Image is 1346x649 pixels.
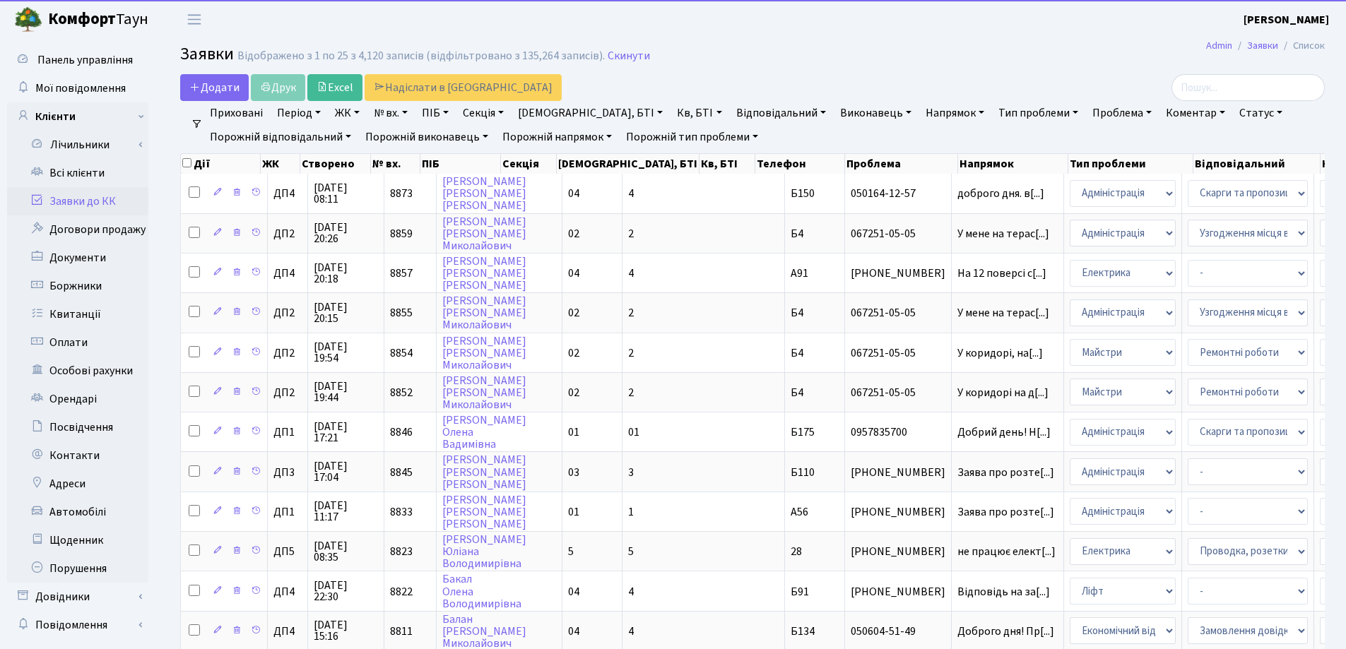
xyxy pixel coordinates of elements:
a: Excel [307,74,362,101]
span: 067251-05-05 [851,347,945,359]
a: [PERSON_NAME] [1244,11,1329,28]
span: 02 [568,305,579,321]
a: Відповідальний [731,101,832,125]
span: [DATE] 11:17 [314,500,378,523]
span: Б134 [791,624,815,639]
span: [DATE] 08:11 [314,182,378,205]
span: 8852 [390,385,413,400]
span: [DATE] 20:18 [314,262,378,285]
a: Проблема [1087,101,1157,125]
span: [PHONE_NUMBER] [851,586,945,597]
b: [PERSON_NAME] [1244,12,1329,28]
span: У мене на терас[...] [957,305,1049,321]
span: 8857 [390,266,413,281]
span: Б150 [791,186,815,201]
a: [PERSON_NAME][PERSON_NAME]Миколайович [442,214,526,254]
span: ДП1 [273,427,302,438]
a: Статус [1234,101,1288,125]
span: У мене на терас[...] [957,226,1049,242]
span: Заява про розте[...] [957,465,1054,480]
span: 067251-05-05 [851,228,945,239]
span: 04 [568,186,579,201]
a: [PERSON_NAME][PERSON_NAME]Миколайович [442,293,526,333]
a: ЖК [329,101,365,125]
span: Заява про розте[...] [957,504,1054,520]
a: Напрямок [920,101,990,125]
th: Дії [181,154,261,174]
span: доброго дня. в[...] [957,186,1044,201]
span: 5 [568,544,574,559]
span: 8855 [390,305,413,321]
a: [PERSON_NAME]ОленаВадимівна [442,412,526,452]
span: не працює елект[...] [957,544,1056,559]
b: Комфорт [48,8,116,30]
span: 2 [628,345,634,361]
span: 01 [568,424,579,440]
span: 2 [628,385,634,400]
th: Кв, БТІ [699,154,755,174]
span: 050604-51-49 [851,626,945,637]
span: ДП4 [273,188,302,199]
span: 02 [568,385,579,400]
a: Договори продажу [7,215,148,244]
th: [DEMOGRAPHIC_DATA], БТІ [557,154,699,174]
span: 1 [628,504,634,520]
span: 4 [628,584,634,600]
span: Добрий день! Н[...] [957,424,1051,440]
span: 4 [628,186,634,201]
span: 067251-05-05 [851,387,945,398]
span: Панель управління [37,52,133,68]
span: 01 [568,504,579,520]
a: Admin [1206,38,1232,53]
span: ДП4 [273,268,302,279]
a: Документи [7,244,148,272]
div: Відображено з 1 по 25 з 4,120 записів (відфільтровано з 135,264 записів). [237,49,605,63]
a: Кв, БТІ [671,101,727,125]
span: Відповідь на за[...] [957,584,1050,600]
a: Щоденник [7,526,148,554]
span: Таун [48,8,148,32]
span: [PHONE_NUMBER] [851,268,945,279]
th: Створено [300,154,371,174]
span: ДП2 [273,347,302,359]
span: У коридорі, на[...] [957,345,1043,361]
a: Скинути [608,49,650,63]
a: Заявки [1247,38,1278,53]
span: 28 [791,544,802,559]
th: Проблема [845,154,958,174]
li: Список [1278,38,1325,54]
a: Орендарі [7,385,148,413]
span: 04 [568,624,579,639]
th: Відповідальний [1193,154,1321,174]
a: Виконавець [834,101,917,125]
span: 8845 [390,465,413,480]
span: [DATE] 20:26 [314,222,378,244]
a: Довідники [7,583,148,611]
span: 04 [568,266,579,281]
a: Порожній тип проблеми [620,125,764,149]
a: № вх. [368,101,413,125]
a: Особові рахунки [7,357,148,385]
th: Напрямок [958,154,1068,174]
a: Всі клієнти [7,159,148,187]
span: Додати [189,80,240,95]
a: [PERSON_NAME][PERSON_NAME]Миколайович [442,333,526,373]
span: ДП1 [273,506,302,518]
span: Доброго дня! Пр[...] [957,624,1054,639]
th: Секція [501,154,557,174]
a: Порожній відповідальний [204,125,357,149]
a: БакалОленаВолодимирівна [442,572,521,612]
span: Б4 [791,226,803,242]
span: [PHONE_NUMBER] [851,546,945,557]
a: Адреси [7,470,148,498]
a: Порожній виконавець [360,125,494,149]
span: [DATE] 17:04 [314,460,378,483]
span: ДП2 [273,307,302,318]
span: 8833 [390,504,413,520]
span: Заявки [180,42,234,66]
nav: breadcrumb [1185,31,1346,61]
a: Посвідчення [7,413,148,441]
a: Порушення [7,554,148,583]
span: 8811 [390,624,413,639]
span: 04 [568,584,579,600]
